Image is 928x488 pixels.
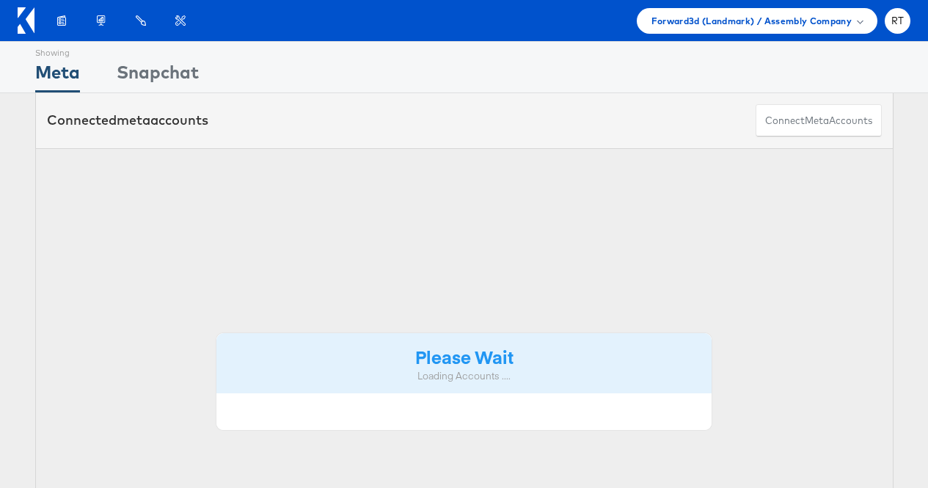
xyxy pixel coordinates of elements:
button: ConnectmetaAccounts [756,104,882,137]
span: RT [891,16,905,26]
div: Loading Accounts .... [227,369,701,383]
span: meta [805,114,829,128]
div: Showing [35,42,80,59]
span: meta [117,112,150,128]
span: Forward3d (Landmark) / Assembly Company [651,13,852,29]
strong: Please Wait [415,344,514,368]
div: Snapchat [117,59,199,92]
div: Meta [35,59,80,92]
div: Connected accounts [47,111,208,130]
